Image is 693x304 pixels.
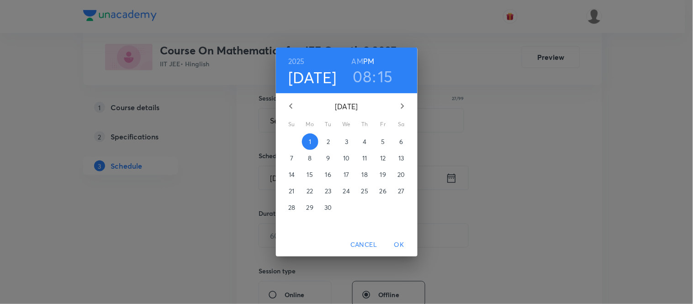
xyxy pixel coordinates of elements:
p: 27 [398,187,404,196]
p: 28 [288,203,295,212]
p: 13 [398,154,404,163]
span: Cancel [350,239,377,251]
span: Fr [375,120,391,129]
button: 22 [302,183,318,199]
button: 4 [357,133,373,150]
button: 3 [339,133,355,150]
span: We [339,120,355,129]
button: 5 [375,133,391,150]
button: 15 [302,166,318,183]
p: 30 [324,203,332,212]
button: 7 [284,150,300,166]
button: 28 [284,199,300,216]
button: 21 [284,183,300,199]
button: [DATE] [288,68,337,87]
p: 17 [344,170,349,179]
span: Mo [302,120,318,129]
button: 30 [320,199,337,216]
button: 6 [393,133,410,150]
p: 25 [361,187,368,196]
span: Su [284,120,300,129]
p: 2 [327,137,330,146]
button: 23 [320,183,337,199]
p: 22 [307,187,313,196]
p: 6 [399,137,403,146]
p: 14 [289,170,295,179]
button: 24 [339,183,355,199]
button: 20 [393,166,410,183]
button: 12 [375,150,391,166]
button: Cancel [347,236,381,253]
p: 3 [345,137,348,146]
p: 8 [308,154,312,163]
button: 2025 [288,55,305,68]
p: 7 [290,154,293,163]
p: 4 [363,137,366,146]
button: 8 [302,150,318,166]
button: 16 [320,166,337,183]
button: 15 [378,67,393,86]
button: 26 [375,183,391,199]
button: 17 [339,166,355,183]
button: 2 [320,133,337,150]
button: 29 [302,199,318,216]
h3: : [372,67,376,86]
button: 14 [284,166,300,183]
button: 13 [393,150,410,166]
p: 10 [343,154,349,163]
button: 18 [357,166,373,183]
p: 20 [397,170,405,179]
p: 15 [307,170,313,179]
button: AM [352,55,363,68]
span: OK [388,239,410,251]
p: 23 [325,187,331,196]
p: 16 [325,170,331,179]
button: 08 [353,67,372,86]
button: 11 [357,150,373,166]
p: 11 [362,154,367,163]
p: 24 [343,187,350,196]
p: 19 [380,170,386,179]
button: 10 [339,150,355,166]
button: 27 [393,183,410,199]
span: Tu [320,120,337,129]
button: 1 [302,133,318,150]
p: 12 [380,154,386,163]
span: Sa [393,120,410,129]
button: OK [385,236,414,253]
button: 9 [320,150,337,166]
p: 1 [309,137,311,146]
span: Th [357,120,373,129]
p: 9 [326,154,330,163]
button: PM [363,55,374,68]
button: 19 [375,166,391,183]
p: [DATE] [302,101,391,112]
p: 5 [381,137,385,146]
p: 18 [362,170,368,179]
button: 25 [357,183,373,199]
p: 21 [289,187,294,196]
p: 26 [380,187,386,196]
p: 29 [307,203,313,212]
